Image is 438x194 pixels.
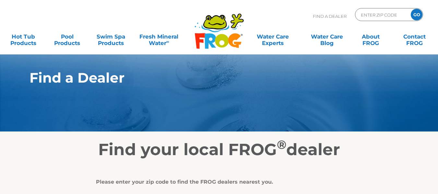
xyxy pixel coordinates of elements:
[30,70,379,86] h1: Find a Dealer
[6,30,41,43] a: Hot TubProducts
[354,30,388,43] a: AboutFROG
[50,30,84,43] a: PoolProducts
[94,30,128,43] a: Swim SpaProducts
[96,179,337,185] div: Please enter your zip code to find the FROG dealers nearest you.
[411,9,422,20] input: GO
[20,140,419,159] h2: Find your local FROG dealer
[397,30,432,43] a: ContactFROG
[166,39,169,44] sup: ∞
[245,30,300,43] a: Water CareExperts
[138,30,180,43] a: Fresh MineralWater∞
[277,137,286,152] sup: ®
[313,8,347,24] p: Find A Dealer
[360,10,404,19] input: Zip Code Form
[310,30,344,43] a: Water CareBlog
